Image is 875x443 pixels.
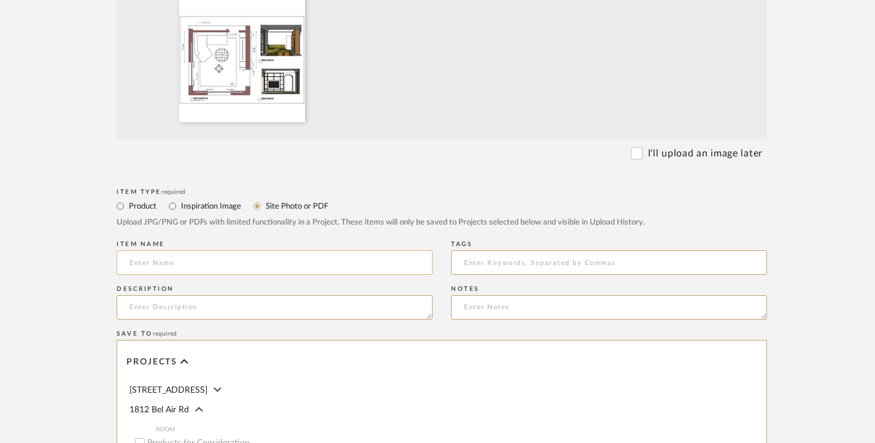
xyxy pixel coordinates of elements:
div: Item name [117,241,433,248]
span: required [161,189,185,195]
mat-radio-group: Select item type [117,198,767,214]
div: Save To [117,330,767,337]
input: Enter Keywords, Separated by Commas [451,250,767,275]
div: Description [117,285,433,293]
div: Item Type [117,188,767,196]
span: [STREET_ADDRESS] [129,386,207,395]
span: ROOM [156,425,433,434]
div: Upload JPG/PNG or PDFs with limited functionality in a Project. These items will only be saved to... [117,217,767,229]
label: Product [128,199,156,213]
div: Notes [451,285,767,293]
label: Site Photo or PDF [264,199,328,213]
div: Tags [451,241,767,248]
span: Projects [126,357,177,368]
span: 1812 Bel Air Rd [129,406,189,414]
label: Inspiration Image [180,199,241,213]
input: Enter Name [117,250,433,275]
span: required [153,331,177,337]
label: I'll upload an image later [648,146,763,161]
